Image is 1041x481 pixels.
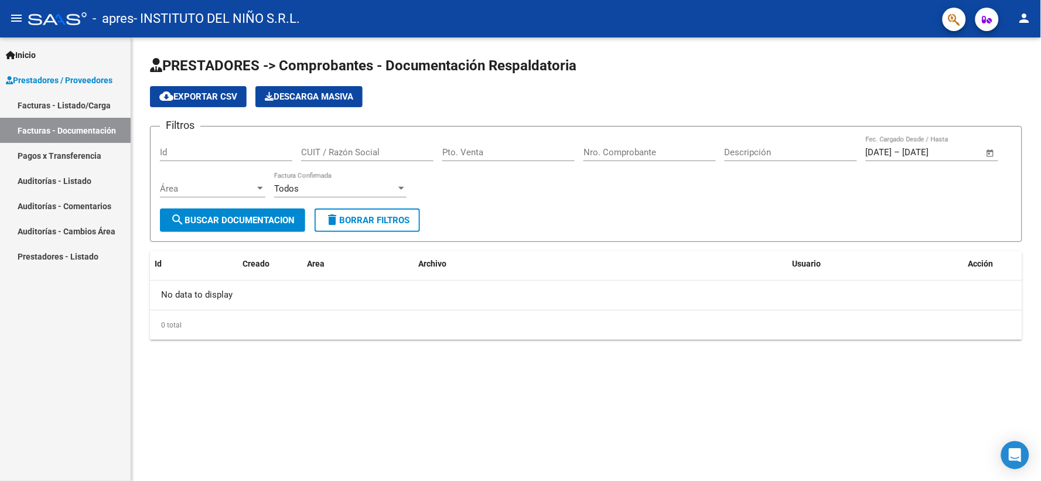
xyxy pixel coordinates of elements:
div: Open Intercom Messenger [1001,441,1029,469]
button: Descarga Masiva [255,86,363,107]
span: Exportar CSV [159,91,237,102]
app-download-masive: Descarga masiva de comprobantes (adjuntos) [255,86,363,107]
datatable-header-cell: Creado [238,251,302,277]
span: Borrar Filtros [325,215,409,226]
mat-icon: delete [325,213,339,227]
button: Borrar Filtros [315,209,420,232]
span: Todos [274,183,299,194]
button: Buscar Documentacion [160,209,305,232]
h3: Filtros [160,117,200,134]
datatable-header-cell: Area [302,251,414,277]
datatable-header-cell: Id [150,251,197,277]
mat-icon: search [170,213,185,227]
span: Usuario [793,259,821,268]
mat-icon: cloud_download [159,89,173,103]
input: Fecha inicio [866,147,892,158]
datatable-header-cell: Acción [964,251,1022,277]
span: - INSTITUTO DEL NIÑO S.R.L. [134,6,300,32]
span: – [895,147,900,158]
mat-icon: person [1018,11,1032,25]
span: Id [155,259,162,268]
span: Área [160,183,255,194]
span: Descarga Masiva [265,91,353,102]
button: Exportar CSV [150,86,247,107]
span: Acción [968,259,994,268]
input: Fecha fin [903,147,960,158]
span: Archivo [418,259,446,268]
div: 0 total [150,311,1022,340]
button: Open calendar [984,146,998,160]
mat-icon: menu [9,11,23,25]
datatable-header-cell: Archivo [414,251,788,277]
span: - apres [93,6,134,32]
span: Prestadores / Proveedores [6,74,112,87]
span: Area [307,259,325,268]
span: Inicio [6,49,36,62]
span: Buscar Documentacion [170,215,295,226]
div: No data to display [150,281,1022,310]
span: Creado [243,259,269,268]
datatable-header-cell: Usuario [788,251,964,277]
span: PRESTADORES -> Comprobantes - Documentación Respaldatoria [150,57,576,74]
